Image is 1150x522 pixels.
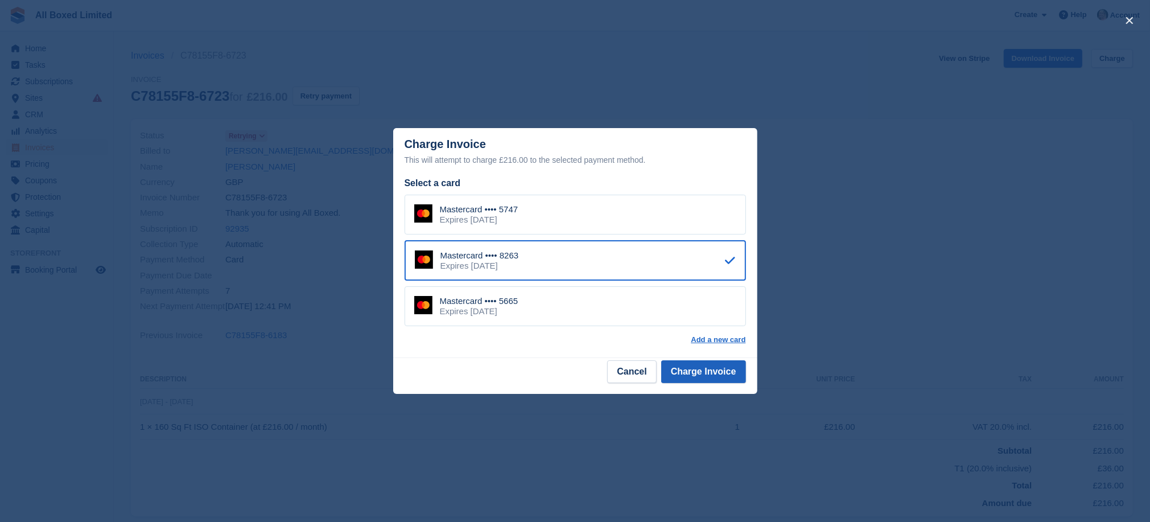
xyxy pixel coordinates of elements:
div: Select a card [405,176,746,190]
div: Mastercard •••• 5747 [440,204,518,215]
div: This will attempt to charge £216.00 to the selected payment method. [405,153,746,167]
img: Mastercard Logo [414,204,432,223]
div: Expires [DATE] [440,306,518,317]
div: Mastercard •••• 8263 [440,250,519,261]
a: Add a new card [691,335,745,344]
img: Mastercard Logo [415,250,433,269]
button: Cancel [607,360,656,383]
div: Charge Invoice [405,138,746,167]
div: Expires [DATE] [440,215,518,225]
div: Expires [DATE] [440,261,519,271]
div: Mastercard •••• 5665 [440,296,518,306]
button: Charge Invoice [661,360,746,383]
button: close [1120,11,1139,30]
img: Mastercard Logo [414,296,432,314]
